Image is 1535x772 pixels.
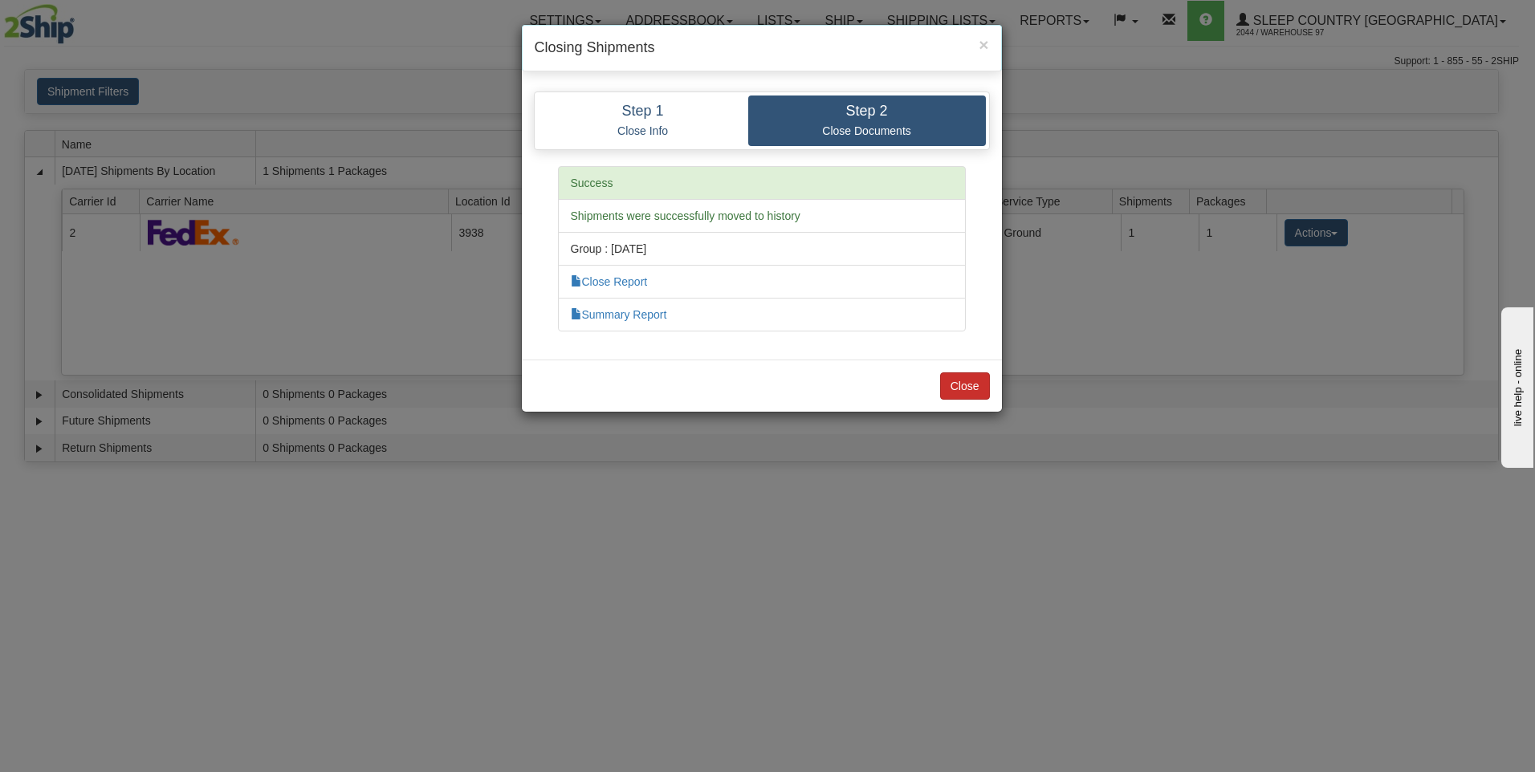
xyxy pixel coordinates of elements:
[979,36,988,53] button: Close
[760,104,974,120] h4: Step 2
[571,275,648,288] a: Close Report
[550,124,736,138] p: Close Info
[940,372,990,400] button: Close
[748,95,986,146] a: Step 2 Close Documents
[12,14,149,26] div: live help - online
[558,166,966,200] li: Success
[550,104,736,120] h4: Step 1
[535,38,989,59] h4: Closing Shipments
[1498,304,1533,468] iframe: chat widget
[558,232,966,266] li: Group : [DATE]
[571,308,667,321] a: Summary Report
[558,199,966,233] li: Shipments were successfully moved to history
[760,124,974,138] p: Close Documents
[979,35,988,54] span: ×
[538,95,748,146] a: Step 1 Close Info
